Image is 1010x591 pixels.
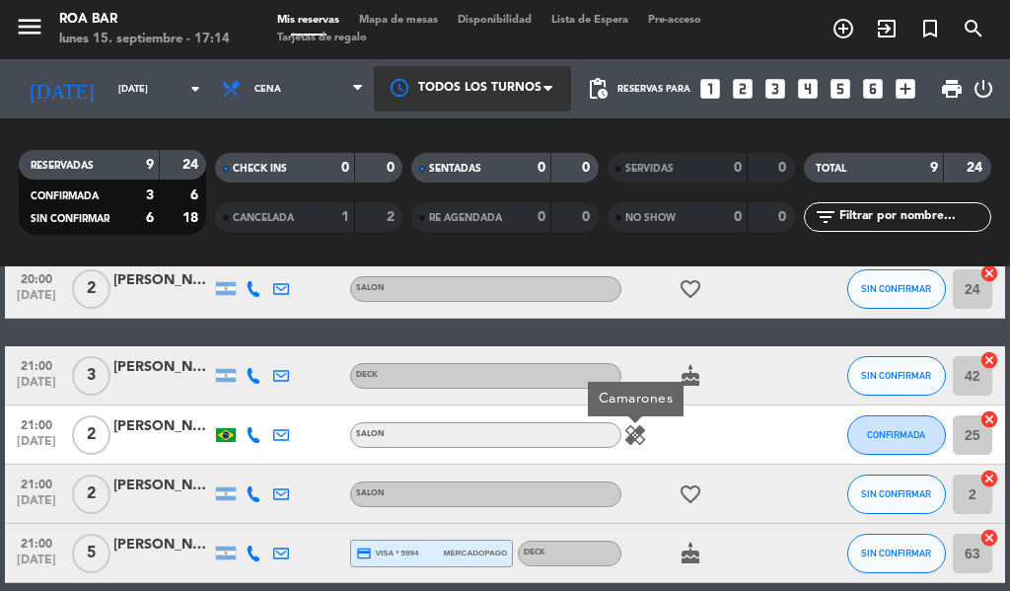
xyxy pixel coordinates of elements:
[538,161,545,175] strong: 0
[31,214,109,224] span: SIN CONFIRMAR
[679,364,702,388] i: cake
[12,494,61,517] span: [DATE]
[679,542,702,565] i: cake
[113,475,212,497] div: [PERSON_NAME]
[847,269,946,309] button: SIN CONFIRMAR
[72,356,110,396] span: 3
[12,472,61,494] span: 21:00
[979,469,999,488] i: cancel
[588,382,684,416] div: Camarones
[860,76,886,102] i: looks_6
[429,213,502,223] span: RE AGENDADA
[429,164,481,174] span: SENTADAS
[538,210,545,224] strong: 0
[861,370,931,381] span: SIN CONFIRMAR
[349,15,448,26] span: Mapa de mesas
[12,435,61,458] span: [DATE]
[12,376,61,399] span: [DATE]
[233,213,294,223] span: CANCELADA
[146,158,154,172] strong: 9
[72,475,110,514] span: 2
[861,488,931,499] span: SIN CONFIRMAR
[182,158,202,172] strong: 24
[837,206,990,228] input: Filtrar por nombre...
[15,12,44,48] button: menu
[582,210,594,224] strong: 0
[12,353,61,376] span: 21:00
[254,84,281,95] span: Cena
[233,164,287,174] span: CHECK INS
[979,263,999,283] i: cancel
[940,77,964,101] span: print
[267,33,377,43] span: Tarjetas de regalo
[59,30,230,49] div: lunes 15. septiembre - 17:14
[190,188,202,202] strong: 6
[979,350,999,370] i: cancel
[387,161,398,175] strong: 0
[617,84,690,95] span: Reservas para
[356,371,378,379] span: DECK
[182,211,202,225] strong: 18
[734,161,742,175] strong: 0
[979,409,999,429] i: cancel
[341,161,349,175] strong: 0
[847,415,946,455] button: CONFIRMADA
[795,76,821,102] i: looks_4
[623,423,647,447] i: healing
[72,415,110,455] span: 2
[15,12,44,41] i: menu
[638,15,711,26] span: Pre-acceso
[847,475,946,514] button: SIN CONFIRMAR
[356,284,385,292] span: SALON
[12,289,61,312] span: [DATE]
[962,17,985,40] i: search
[697,76,723,102] i: looks_one
[847,356,946,396] button: SIN CONFIRMAR
[31,161,94,171] span: RESERVADAS
[12,554,61,576] span: [DATE]
[730,76,756,102] i: looks_two
[113,534,212,556] div: [PERSON_NAME]
[15,69,108,109] i: [DATE]
[113,269,212,292] div: [PERSON_NAME]
[586,77,610,101] span: pending_actions
[356,489,385,497] span: SALON
[762,76,788,102] i: looks_3
[861,283,931,294] span: SIN CONFIRMAR
[734,210,742,224] strong: 0
[831,17,855,40] i: add_circle_outline
[12,266,61,289] span: 20:00
[930,161,938,175] strong: 9
[979,528,999,548] i: cancel
[356,430,385,438] span: SALON
[12,531,61,554] span: 21:00
[679,482,702,506] i: favorite_border
[356,546,418,561] span: visa * 5994
[679,277,702,301] i: favorite_border
[828,76,853,102] i: looks_5
[72,269,110,309] span: 2
[541,15,638,26] span: Lista de Espera
[625,213,676,223] span: NO SHOW
[31,191,99,201] span: CONFIRMADA
[448,15,541,26] span: Disponibilidad
[113,415,212,438] div: [PERSON_NAME]
[444,547,507,559] span: mercadopago
[146,188,154,202] strong: 3
[778,210,790,224] strong: 0
[918,17,942,40] i: turned_in_not
[814,205,837,229] i: filter_list
[59,10,230,30] div: ROA BAR
[893,76,918,102] i: add_box
[875,17,899,40] i: exit_to_app
[967,161,986,175] strong: 24
[524,549,545,556] span: DECK
[183,77,207,101] i: arrow_drop_down
[387,210,398,224] strong: 2
[12,412,61,435] span: 21:00
[847,534,946,573] button: SIN CONFIRMAR
[356,546,372,561] i: credit_card
[72,534,110,573] span: 5
[582,161,594,175] strong: 0
[778,161,790,175] strong: 0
